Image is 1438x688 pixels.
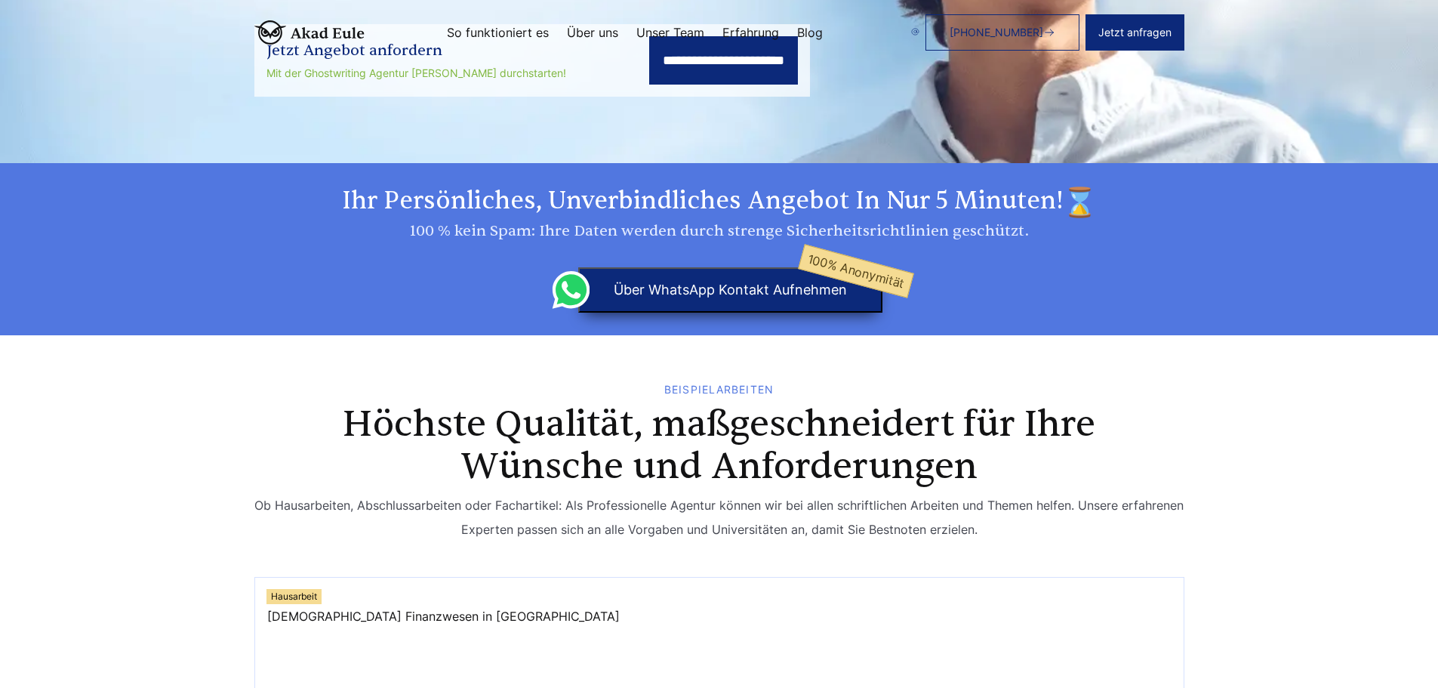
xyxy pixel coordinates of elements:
h2: Höchste Qualität, maßgeschneidert für Ihre Wünsche und Anforderungen [277,403,1160,488]
div: Ob Hausarbeiten, Abschlussarbeiten oder Fachartikel: Als Professionelle Agentur können wir bei al... [254,493,1184,541]
button: über WhatsApp Kontakt aufnehmen100% Anonymität [578,267,882,313]
a: Über uns [567,26,618,39]
img: time [1064,186,1097,219]
div: BEISPIELARBEITEN [254,384,1184,396]
img: email [911,28,919,36]
button: Jetzt anfragen [1085,14,1184,51]
div: 100 % kein Spam: Ihre Daten werden durch strenge Sicherheitsrichtlinien geschützt. [254,219,1184,243]
a: Unser Team [636,26,704,39]
div: Hausarbeit [266,589,322,604]
img: logo [254,20,365,45]
span: [PHONE_NUMBER] [950,26,1043,39]
span: 100% Anonymität [799,244,915,298]
span: [DEMOGRAPHIC_DATA] Finanzwesen in [GEOGRAPHIC_DATA] [267,604,1172,677]
h2: Ihr persönliches, unverbindliches Angebot in nur 5 Minuten! [254,186,1184,219]
div: Mit der Ghostwriting Agentur [PERSON_NAME] durchstarten! [266,64,566,82]
a: Erfahrung [722,26,779,39]
a: So funktioniert es [447,26,549,39]
a: [PHONE_NUMBER] [925,14,1079,51]
a: Blog [797,26,823,39]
